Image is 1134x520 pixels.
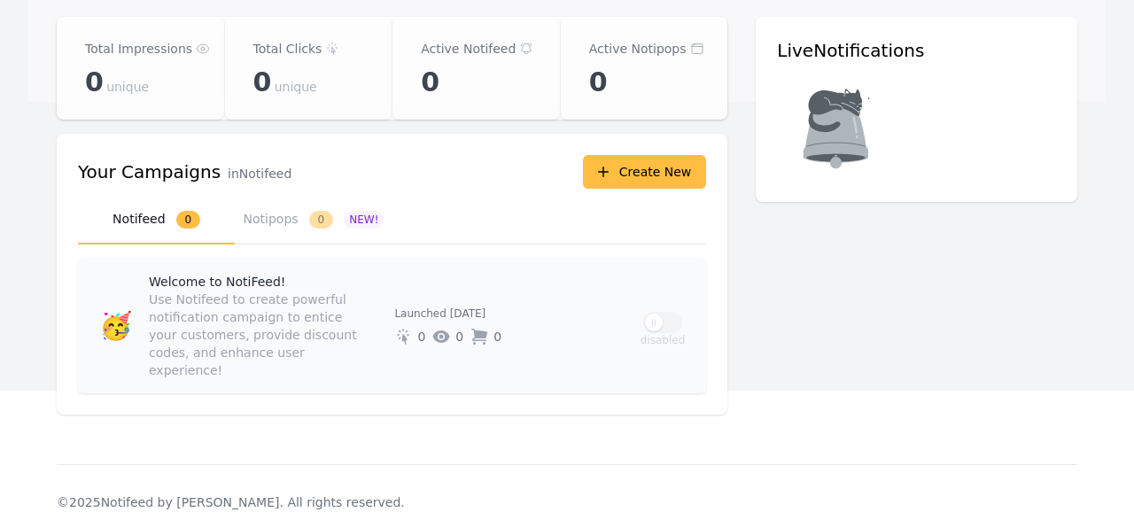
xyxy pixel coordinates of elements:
[641,333,686,347] p: disabled
[589,38,687,59] p: Active Notipops
[78,259,706,393] a: 🥳Welcome to NotiFeed!Use Notifeed to create powerful notification campaign to entice your custome...
[78,196,235,244] button: Notifeed0
[394,307,625,321] p: Launched [DATE]
[99,310,132,341] span: 🥳
[253,38,322,59] p: Total Clicks
[149,291,373,379] p: Use Notifeed to create powerful notification campaign to entice your customers, provide discount ...
[253,66,271,98] span: 0
[176,211,201,229] span: 0
[85,66,103,98] span: 0
[78,196,706,244] nav: Tabs
[57,495,283,509] span: © 2025 Notifeed by [PERSON_NAME].
[235,196,392,244] button: Notipops0NEW!
[421,38,516,59] p: Active Notifeed
[106,78,149,96] span: unique
[309,211,334,229] span: 0
[589,66,607,98] span: 0
[228,165,291,182] p: in Notifeed
[777,38,1056,63] h3: Live Notifications
[85,38,192,59] p: Total Impressions
[287,495,404,509] span: All rights reserved.
[149,273,380,291] p: Welcome to NotiFeed!
[417,328,425,345] span: 0
[583,155,707,189] button: Create New
[344,211,384,229] span: NEW!
[455,328,463,345] span: 0
[78,159,221,184] h3: Your Campaigns
[493,328,501,345] span: 0
[421,66,439,98] span: 0
[275,78,317,96] span: unique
